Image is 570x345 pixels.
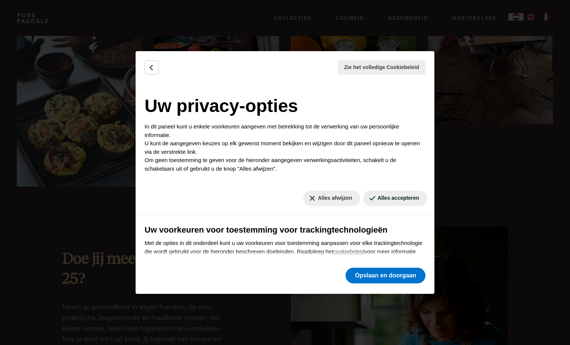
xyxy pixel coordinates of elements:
[303,191,360,205] button: Alles afwijzen
[338,60,425,75] button: Zie het volledige Cookiebeleid
[344,63,419,71] span: Zie het volledige Cookiebeleid
[145,122,425,173] p: In dit paneel kunt u enkele voorkeuren aangeven met betrekking tot de verwerking van uw persoonli...
[363,191,427,205] button: Alles accepteren
[145,60,159,75] button: Terug
[346,268,425,283] button: Opslaan en doorgaan
[145,93,425,119] h2: Uw privacy-opties
[333,248,364,255] a: cookiebeleid
[145,239,425,273] p: Met de opties in dit onderdeel kunt u uw voorkeuren voor toestemming aanpassen voor elke tracking...
[145,224,425,236] h3: Uw voorkeuren voor toestemming voor trackingtechnologieën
